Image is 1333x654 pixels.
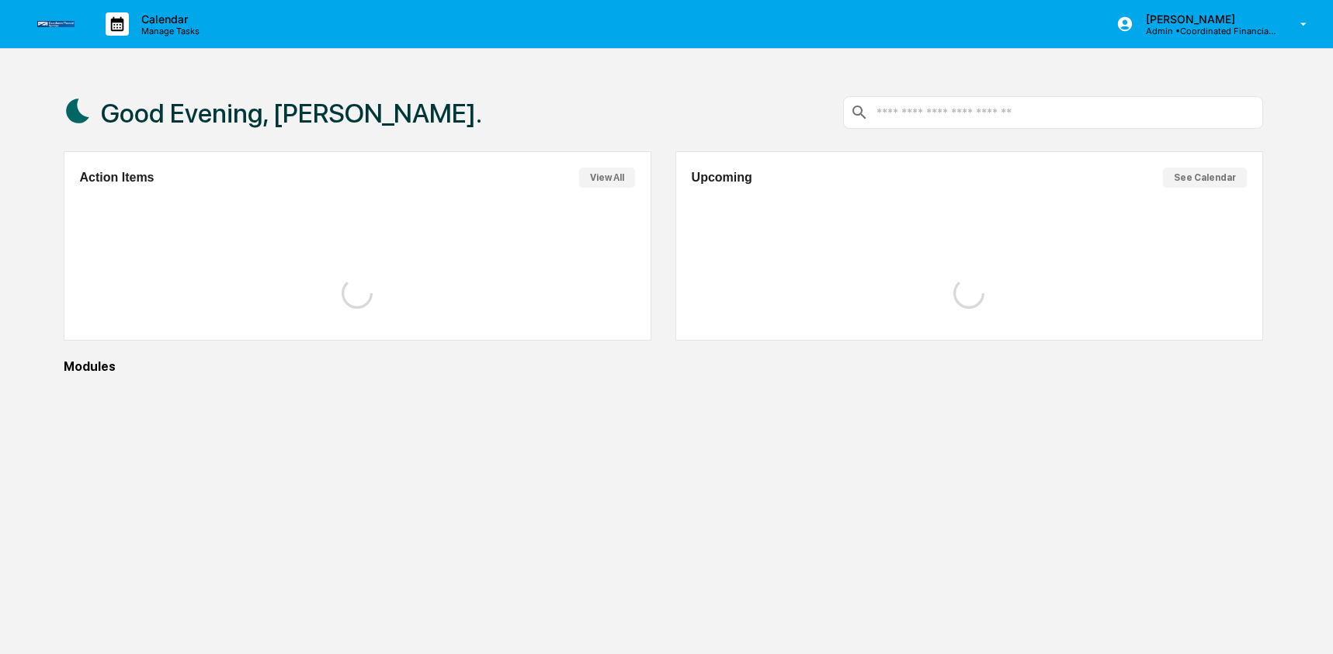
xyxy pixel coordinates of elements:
[579,168,635,188] button: View All
[129,12,207,26] p: Calendar
[129,26,207,36] p: Manage Tasks
[101,98,482,129] h1: Good Evening, [PERSON_NAME].
[692,171,752,185] h2: Upcoming
[64,359,1263,374] div: Modules
[1133,12,1278,26] p: [PERSON_NAME]
[1163,168,1247,188] button: See Calendar
[1133,26,1278,36] p: Admin • Coordinated Financial Services
[80,171,154,185] h2: Action Items
[37,21,75,27] img: logo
